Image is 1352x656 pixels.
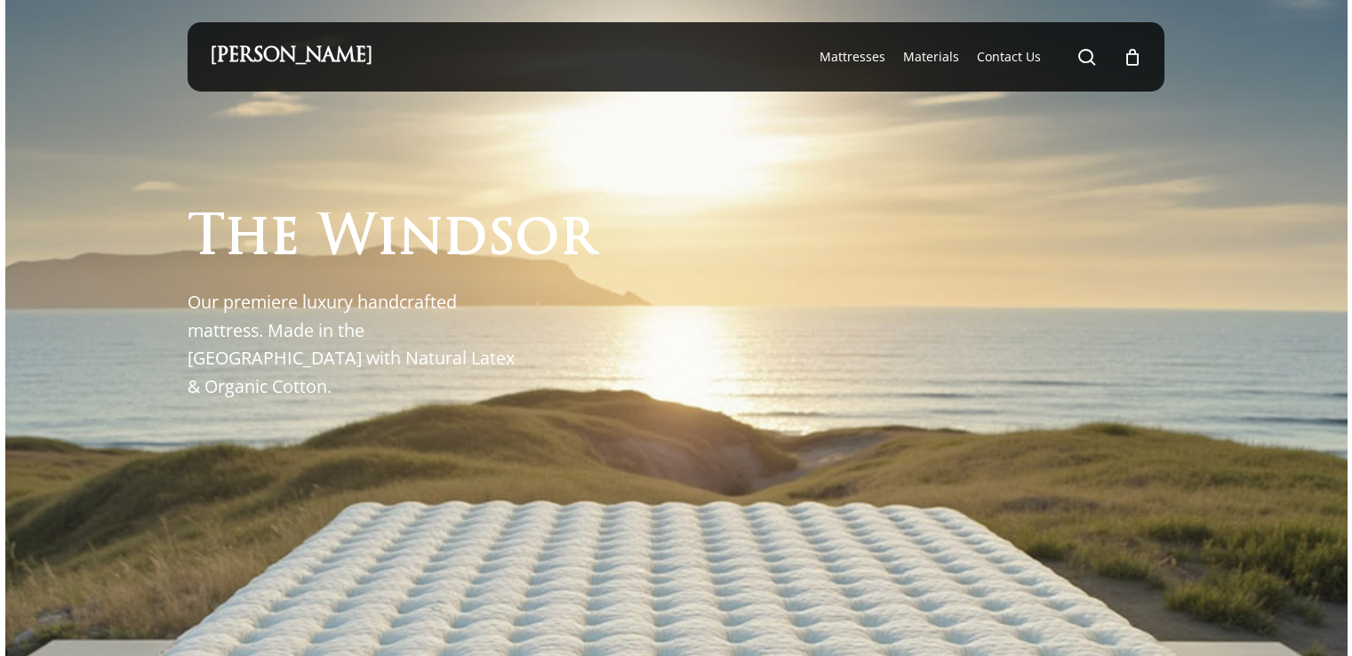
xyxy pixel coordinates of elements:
[516,212,559,267] span: o
[811,22,1142,92] nav: Main Menu
[210,47,372,67] a: [PERSON_NAME]
[270,212,300,267] span: e
[903,48,959,66] a: Materials
[977,48,1041,66] a: Contact Us
[398,212,444,267] span: n
[1123,47,1142,67] a: Cart
[188,212,225,267] span: T
[977,48,1041,65] span: Contact Us
[559,212,596,267] span: r
[188,212,596,267] h1: The Windsor
[444,212,487,267] span: d
[487,212,516,267] span: s
[377,212,398,267] span: i
[820,48,885,65] span: Mattresses
[317,212,377,267] span: W
[225,212,270,267] span: h
[188,288,521,401] p: Our premiere luxury handcrafted mattress. Made in the [GEOGRAPHIC_DATA] with Natural Latex & Orga...
[820,48,885,66] a: Mattresses
[903,48,959,65] span: Materials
